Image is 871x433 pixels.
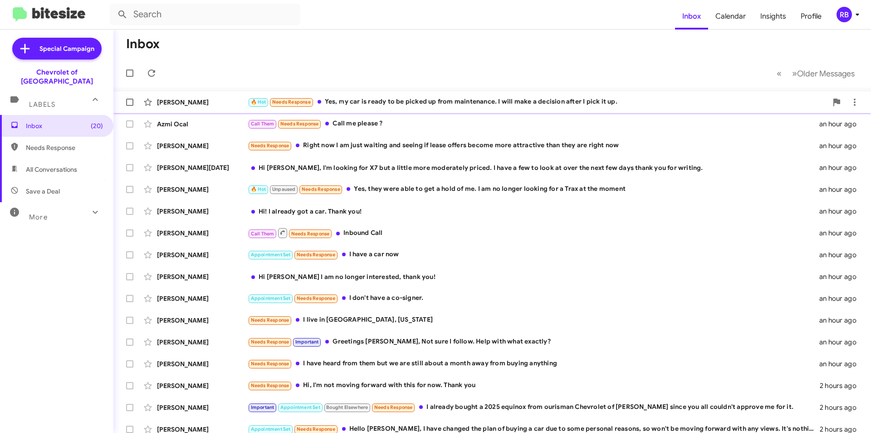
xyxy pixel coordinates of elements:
[819,119,864,129] div: an hour ago
[251,252,291,258] span: Appointment Set
[39,44,94,53] span: Special Campaign
[777,68,782,79] span: «
[297,295,335,301] span: Needs Response
[792,68,797,79] span: »
[797,69,855,79] span: Older Messages
[251,361,289,367] span: Needs Response
[251,143,289,149] span: Needs Response
[248,163,819,172] div: Hi [PERSON_NAME], I'm looking for X7 but a little more moderately priced. I have a few to look at...
[819,185,864,194] div: an hour ago
[771,64,787,83] button: Previous
[157,381,248,390] div: [PERSON_NAME]
[295,339,319,345] span: Important
[157,294,248,303] div: [PERSON_NAME]
[374,404,413,410] span: Needs Response
[819,229,864,238] div: an hour ago
[326,404,368,410] span: Bought Elsewhere
[708,3,753,30] a: Calendar
[251,317,289,323] span: Needs Response
[829,7,861,22] button: RB
[157,250,248,259] div: [PERSON_NAME]
[819,359,864,368] div: an hour ago
[837,7,852,22] div: RB
[297,426,335,432] span: Needs Response
[248,315,819,325] div: I live in [GEOGRAPHIC_DATA], [US_STATE]
[248,227,819,239] div: Inbound Call
[157,272,248,281] div: [PERSON_NAME]
[248,97,827,107] div: Yes, my car is ready to be picked up from maintenance. I will make a decision after I pick it up.
[26,187,60,196] span: Save a Deal
[251,404,274,410] span: Important
[248,293,819,304] div: I don't have a co-signer.
[251,186,266,192] span: 🔥 Hot
[819,141,864,150] div: an hour ago
[157,338,248,347] div: [PERSON_NAME]
[248,337,819,347] div: Greetings [PERSON_NAME], Not sure I follow. Help with what exactly?
[251,383,289,388] span: Needs Response
[251,295,291,301] span: Appointment Set
[819,207,864,216] div: an hour ago
[157,207,248,216] div: [PERSON_NAME]
[248,358,819,369] div: I have heard from them but we are still about a month away from buying anything
[251,121,274,127] span: Call Them
[248,119,819,129] div: Call me please ?
[248,207,819,216] div: Hi! I already got a car. Thank you!
[819,272,864,281] div: an hour ago
[819,294,864,303] div: an hour ago
[291,231,330,237] span: Needs Response
[820,381,864,390] div: 2 hours ago
[248,140,819,151] div: Right now I am just waiting and seeing if lease offers become more attractive than they are right...
[793,3,829,30] a: Profile
[29,100,55,109] span: Labels
[819,250,864,259] div: an hour ago
[248,380,820,391] div: Hi, I'm not moving forward with this for now. Thank you
[157,98,248,107] div: [PERSON_NAME]
[157,403,248,412] div: [PERSON_NAME]
[772,64,860,83] nav: Page navigation example
[297,252,335,258] span: Needs Response
[248,402,820,413] div: I already bought a 2025 equinox from ourisman Chevrolet of [PERSON_NAME] since you all couldn't a...
[280,404,320,410] span: Appointment Set
[126,37,160,51] h1: Inbox
[272,186,296,192] span: Unpaused
[248,272,819,281] div: Hi [PERSON_NAME] I am no longer interested, thank you!
[251,99,266,105] span: 🔥 Hot
[110,4,300,25] input: Search
[26,121,103,130] span: Inbox
[157,185,248,194] div: [PERSON_NAME]
[819,163,864,172] div: an hour ago
[157,316,248,325] div: [PERSON_NAME]
[787,64,860,83] button: Next
[26,165,77,174] span: All Conversations
[819,338,864,347] div: an hour ago
[675,3,708,30] a: Inbox
[753,3,793,30] a: Insights
[91,121,103,130] span: (20)
[251,231,274,237] span: Call Them
[26,143,103,152] span: Needs Response
[157,119,248,129] div: Azmi Ocal
[280,121,319,127] span: Needs Response
[302,186,340,192] span: Needs Response
[29,213,48,221] span: More
[157,141,248,150] div: [PERSON_NAME]
[157,229,248,238] div: [PERSON_NAME]
[820,403,864,412] div: 2 hours ago
[12,38,102,60] a: Special Campaign
[157,163,248,172] div: [PERSON_NAME][DATE]
[251,426,291,432] span: Appointment Set
[157,359,248,368] div: [PERSON_NAME]
[248,184,819,194] div: Yes, they were able to get a hold of me. I am no longer looking for a Trax at the moment
[251,339,289,345] span: Needs Response
[819,316,864,325] div: an hour ago
[272,99,311,105] span: Needs Response
[248,249,819,260] div: I have a car now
